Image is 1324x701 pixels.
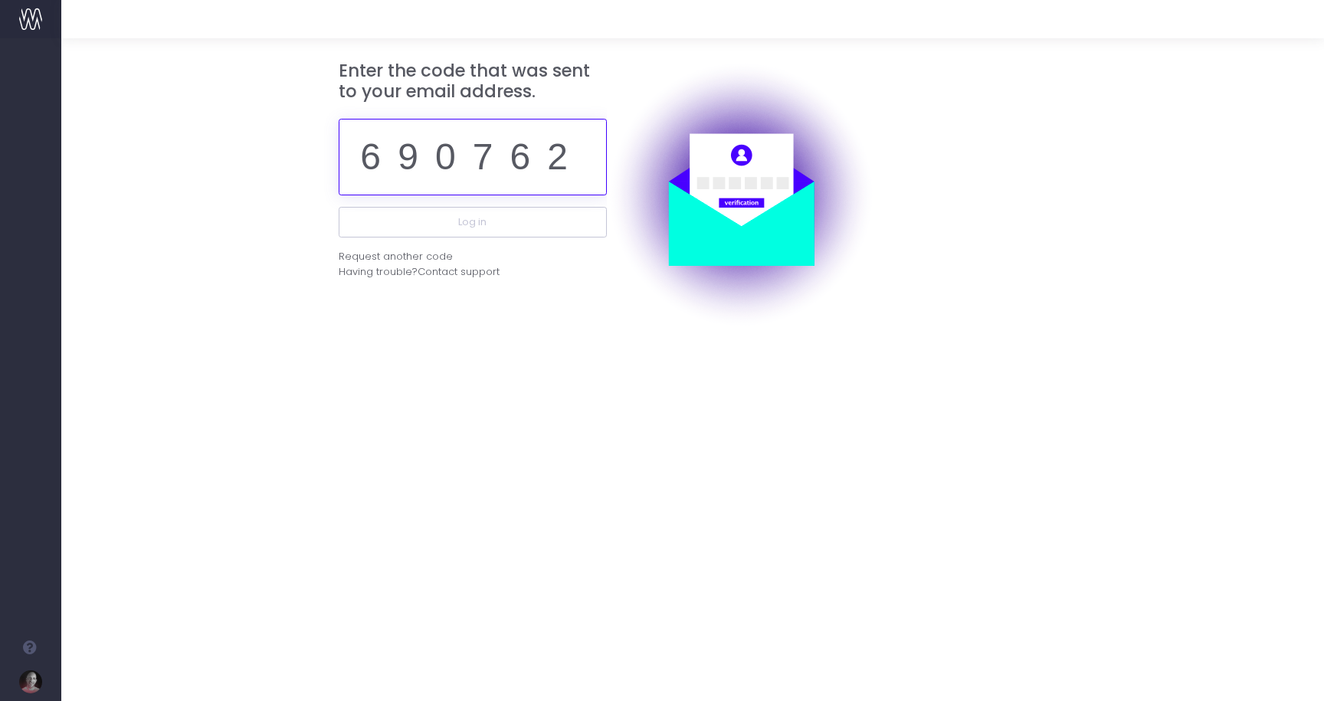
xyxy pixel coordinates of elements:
div: Having trouble? [339,264,607,280]
span: Contact support [418,264,500,280]
h3: Enter the code that was sent to your email address. [339,61,607,103]
img: images/default_profile_image.png [19,670,42,693]
button: Log in [339,207,607,237]
img: auth.png [607,61,875,329]
div: Request another code [339,249,453,264]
